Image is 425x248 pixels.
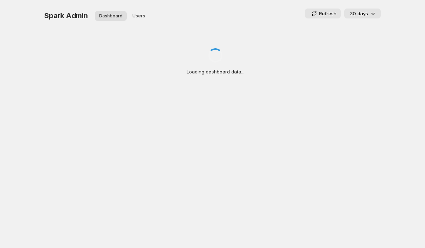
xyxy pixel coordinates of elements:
[187,68,244,75] p: Loading dashboard data...
[344,9,381,18] button: 30 days
[350,10,368,17] p: 30 days
[128,11,149,21] button: User management
[95,11,127,21] button: Dashboard overview
[319,10,336,17] p: Refresh
[99,13,123,19] span: Dashboard
[132,13,145,19] span: Users
[305,9,341,18] button: Refresh
[44,11,88,20] span: Spark Admin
